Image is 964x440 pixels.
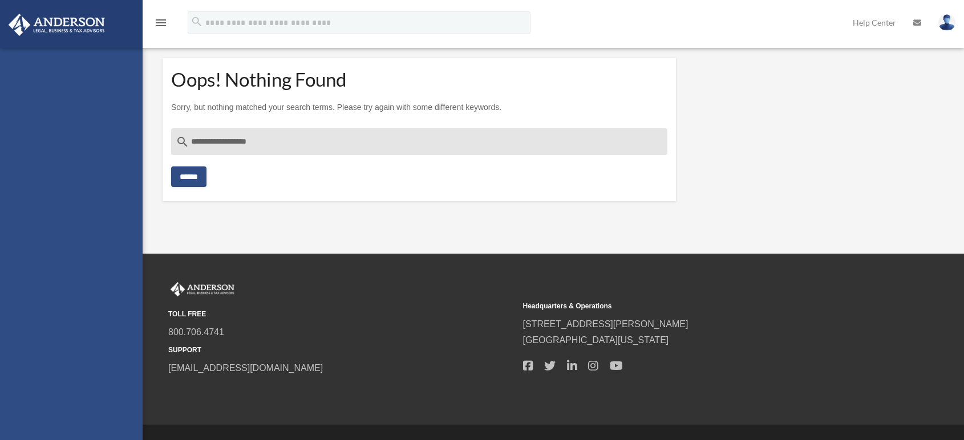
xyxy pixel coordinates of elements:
p: Sorry, but nothing matched your search terms. Please try again with some different keywords. [171,100,667,115]
a: 800.706.4741 [168,327,224,337]
img: Anderson Advisors Platinum Portal [168,282,237,297]
a: [EMAIL_ADDRESS][DOMAIN_NAME] [168,363,323,373]
i: search [191,15,203,28]
h1: Oops! Nothing Found [171,72,667,87]
i: search [176,135,189,149]
img: Anderson Advisors Platinum Portal [5,14,108,36]
img: User Pic [938,14,955,31]
small: SUPPORT [168,344,515,356]
small: Headquarters & Operations [523,300,870,312]
i: menu [154,16,168,30]
a: menu [154,20,168,30]
small: TOLL FREE [168,308,515,320]
a: [STREET_ADDRESS][PERSON_NAME] [523,319,688,329]
a: [GEOGRAPHIC_DATA][US_STATE] [523,335,669,345]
